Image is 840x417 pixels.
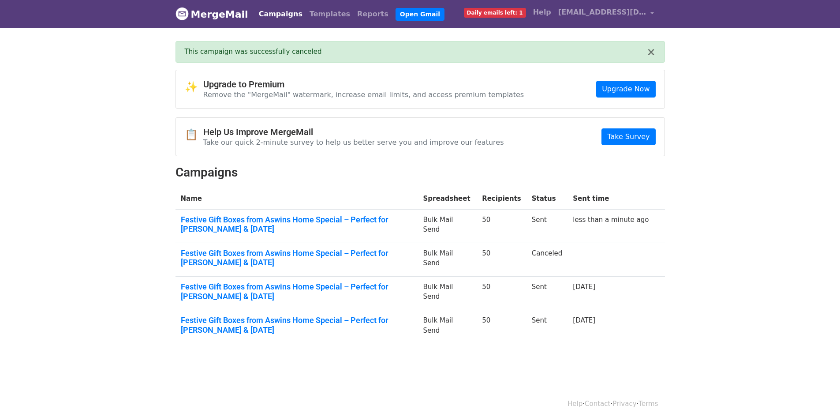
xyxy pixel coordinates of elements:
td: Bulk Mail Send [418,276,477,310]
a: Take Survey [601,128,655,145]
a: Festive Gift Boxes from Aswins Home Special – Perfect for [PERSON_NAME] & [DATE] [181,282,413,301]
td: Sent [526,276,568,310]
th: Spreadsheet [418,188,477,209]
a: less than a minute ago [573,216,649,224]
a: MergeMail [175,5,248,23]
th: Status [526,188,568,209]
a: [DATE] [573,316,595,324]
a: Open Gmail [396,8,444,21]
th: Recipients [477,188,526,209]
h4: Upgrade to Premium [203,79,524,90]
button: × [646,47,655,57]
a: Terms [638,400,658,408]
a: Help [530,4,555,21]
a: Campaigns [255,5,306,23]
td: Bulk Mail Send [418,310,477,344]
p: Take our quick 2-minute survey to help us better serve you and improve our features [203,138,504,147]
th: Name [175,188,418,209]
h4: Help Us Improve MergeMail [203,127,504,137]
a: [DATE] [573,283,595,291]
h2: Campaigns [175,165,665,180]
span: Daily emails left: 1 [464,8,526,18]
div: This campaign was successfully canceled [185,47,647,57]
td: 50 [477,310,526,344]
span: ✨ [185,81,203,94]
td: 50 [477,276,526,310]
img: MergeMail logo [175,7,189,20]
th: Sent time [567,188,654,209]
a: Festive Gift Boxes from Aswins Home Special – Perfect for [PERSON_NAME] & [DATE] [181,248,413,267]
td: Bulk Mail Send [418,243,477,276]
a: Templates [306,5,354,23]
p: Remove the "MergeMail" watermark, increase email limits, and access premium templates [203,90,524,99]
a: Daily emails left: 1 [460,4,530,21]
td: Canceled [526,243,568,276]
td: 50 [477,209,526,243]
a: Upgrade Now [596,81,655,98]
a: Help [567,400,582,408]
a: Reports [354,5,392,23]
span: 📋 [185,128,203,141]
td: Sent [526,209,568,243]
span: [EMAIL_ADDRESS][DOMAIN_NAME] [558,7,646,18]
a: Festive Gift Boxes from Aswins Home Special – Perfect for [PERSON_NAME] & [DATE] [181,316,413,334]
td: Bulk Mail Send [418,209,477,243]
a: [EMAIL_ADDRESS][DOMAIN_NAME] [555,4,658,24]
a: Privacy [612,400,636,408]
a: Festive Gift Boxes from Aswins Home Special – Perfect for [PERSON_NAME] & [DATE] [181,215,413,234]
td: 50 [477,243,526,276]
a: Contact [585,400,610,408]
td: Sent [526,310,568,344]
